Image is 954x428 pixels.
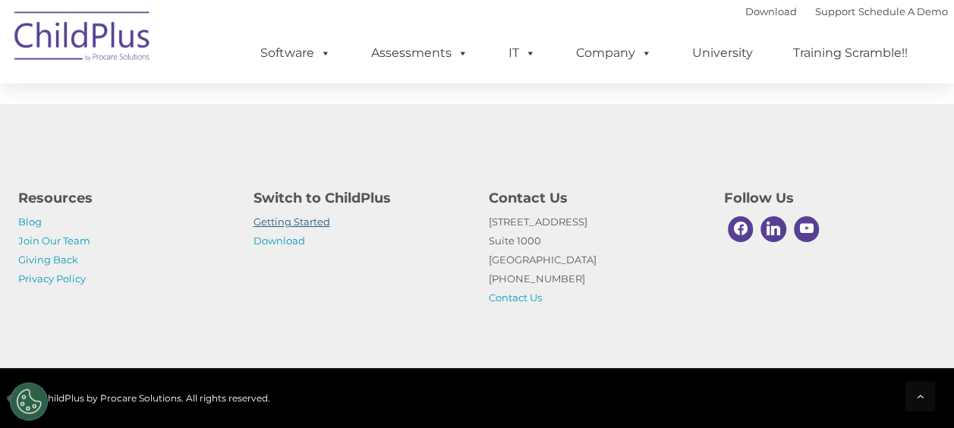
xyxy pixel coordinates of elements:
[18,234,90,247] a: Join Our Team
[489,291,542,304] a: Contact Us
[18,187,231,209] h4: Resources
[493,38,551,68] a: IT
[7,392,270,404] span: © 2025 ChildPlus by Procare Solutions. All rights reserved.
[211,100,257,112] span: Last name
[745,5,797,17] a: Download
[489,212,701,307] p: [STREET_ADDRESS] Suite 1000 [GEOGRAPHIC_DATA] [PHONE_NUMBER]
[211,162,275,174] span: Phone number
[677,38,768,68] a: University
[815,5,855,17] a: Support
[18,253,78,266] a: Giving Back
[18,216,42,228] a: Blog
[253,187,466,209] h4: Switch to ChildPlus
[356,38,483,68] a: Assessments
[745,5,948,17] font: |
[724,212,757,246] a: Facebook
[489,187,701,209] h4: Contact Us
[7,1,159,77] img: ChildPlus by Procare Solutions
[245,38,346,68] a: Software
[253,234,305,247] a: Download
[858,5,948,17] a: Schedule A Demo
[724,187,937,209] h4: Follow Us
[778,38,923,68] a: Training Scramble!!
[790,212,823,246] a: Youtube
[757,212,790,246] a: Linkedin
[10,382,48,420] button: Cookies Settings
[706,264,954,428] iframe: Chat Widget
[18,272,86,285] a: Privacy Policy
[561,38,667,68] a: Company
[253,216,330,228] a: Getting Started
